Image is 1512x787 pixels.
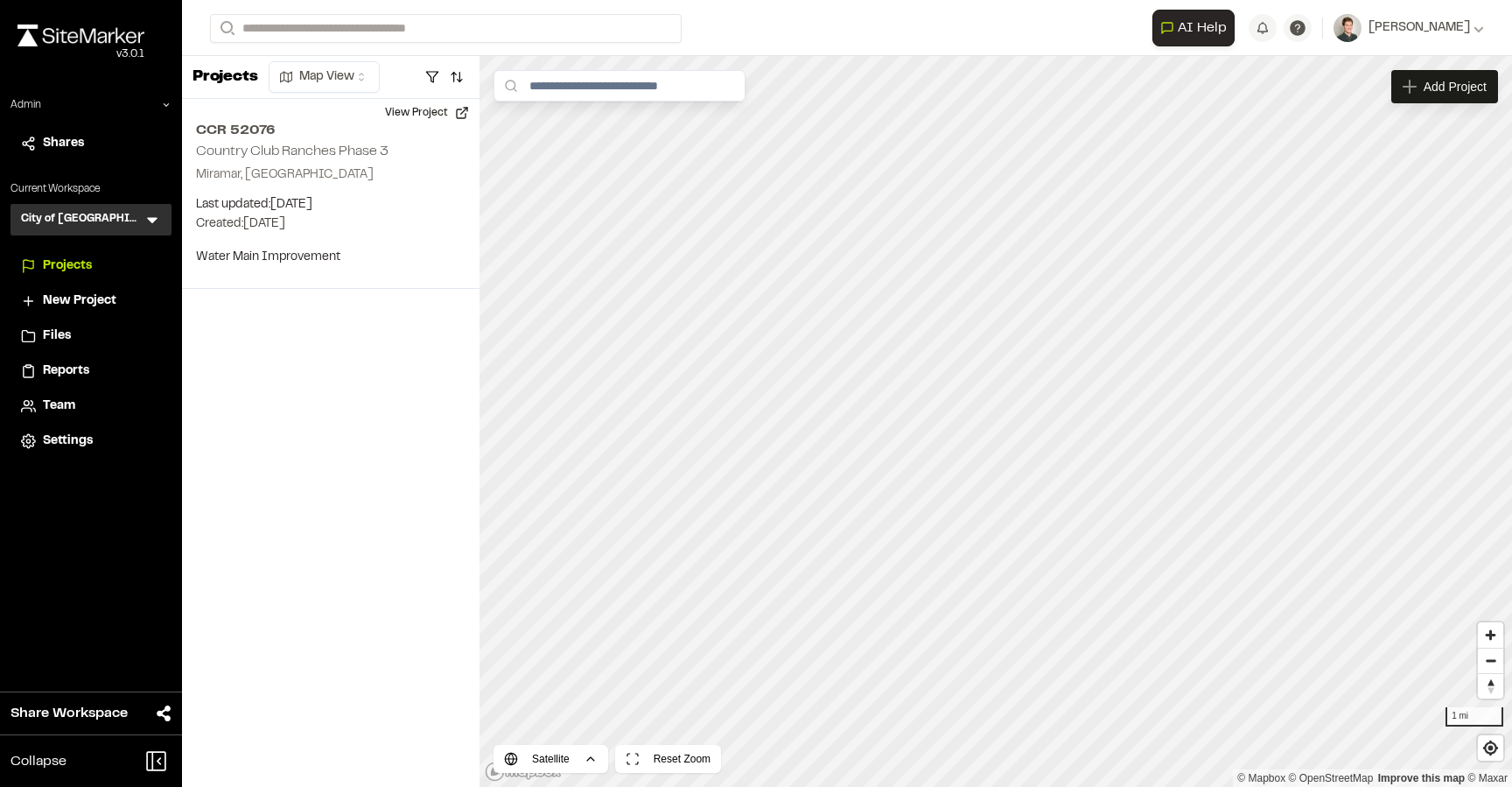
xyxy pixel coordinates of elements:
[1152,10,1235,46] button: Open AI Assistant
[21,256,161,276] a: Projects
[1378,772,1465,784] a: Map feedback
[374,99,479,127] button: View Project
[196,165,465,185] p: Miramar, [GEOGRAPHIC_DATA]
[21,211,143,228] h3: City of [GEOGRAPHIC_DATA]
[43,292,116,311] span: New Project
[43,362,89,381] span: Reports
[485,762,562,782] a: Mapbox logo
[43,134,84,153] span: Shares
[196,145,388,158] h2: Country Club Ranches Phase 3
[1333,14,1484,42] button: [PERSON_NAME]
[1478,735,1503,761] button: Find my location
[10,97,41,113] p: Admin
[1289,772,1374,784] a: OpenStreetMap
[21,432,161,451] a: Settings
[1152,10,1242,46] div: Open AI Assistant
[21,397,161,416] a: Team
[196,195,465,214] p: Last updated: [DATE]
[1478,622,1503,648] button: Zoom in
[192,66,258,89] p: Projects
[196,214,465,234] p: Created: [DATE]
[10,181,171,197] p: Current Workspace
[196,248,465,267] p: Water Main Improvement
[1478,649,1503,673] span: Zoom out
[10,751,66,772] span: Collapse
[43,327,71,346] span: Files
[493,745,608,773] button: Satellite
[1424,78,1487,95] span: Add Project
[1178,18,1227,39] span: AI Help
[21,292,161,311] a: New Project
[10,703,128,724] span: Share Workspace
[43,432,93,451] span: Settings
[43,397,75,416] span: Team
[1237,772,1285,784] a: Mapbox
[21,362,161,381] a: Reports
[17,46,144,62] div: Oh geez...please don't...
[1467,772,1508,784] a: Maxar
[615,745,721,773] button: Reset Zoom
[1478,673,1503,699] button: Reset bearing to north
[43,256,92,276] span: Projects
[17,25,144,46] img: rebrand.png
[21,327,161,346] a: Files
[1478,674,1503,699] span: Reset bearing to north
[1368,18,1470,38] span: [PERSON_NAME]
[1478,648,1503,673] button: Zoom out
[1333,14,1361,42] img: User
[210,14,241,43] button: Search
[479,56,1512,787] canvas: Map
[1445,707,1503,727] div: 1 mi
[21,134,161,153] a: Shares
[196,120,465,141] h2: CCR 52076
